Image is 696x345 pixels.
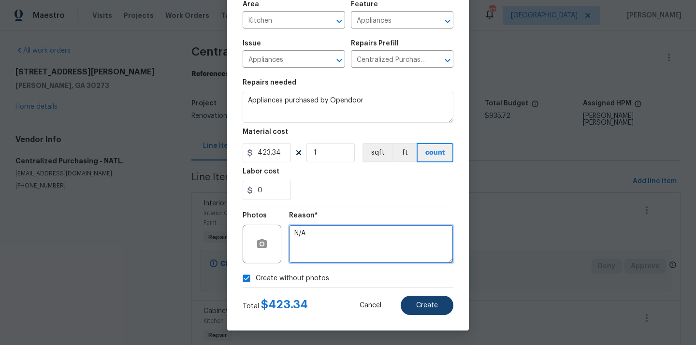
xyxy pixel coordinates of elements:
[441,14,454,28] button: Open
[243,129,288,135] h5: Material cost
[243,168,279,175] h5: Labor cost
[351,40,399,47] h5: Repairs Prefill
[392,143,417,162] button: ft
[351,1,378,8] h5: Feature
[344,296,397,315] button: Cancel
[289,225,453,263] textarea: N/A
[243,92,453,123] textarea: Appliances purchased by Opendoor
[416,302,438,309] span: Create
[243,40,261,47] h5: Issue
[441,54,454,67] button: Open
[362,143,392,162] button: sqft
[401,296,453,315] button: Create
[333,54,346,67] button: Open
[243,300,308,311] div: Total
[333,14,346,28] button: Open
[360,302,381,309] span: Cancel
[261,299,308,310] span: $ 423.34
[417,143,453,162] button: count
[243,212,267,219] h5: Photos
[243,1,259,8] h5: Area
[256,273,329,284] span: Create without photos
[243,79,296,86] h5: Repairs needed
[289,212,318,219] h5: Reason*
